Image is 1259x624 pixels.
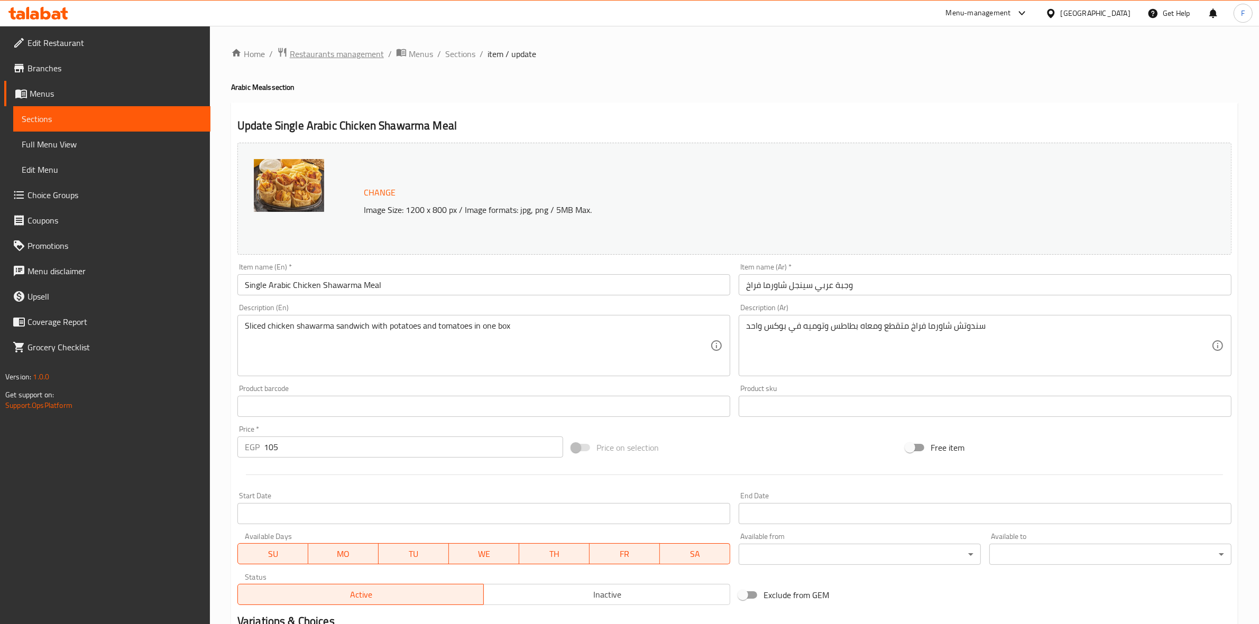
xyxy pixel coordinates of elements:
span: SA [664,546,726,562]
a: Grocery Checklist [4,334,210,360]
button: TU [379,543,449,564]
span: Coupons [27,214,202,227]
span: Sections [22,113,202,125]
span: Version: [5,370,31,384]
span: Grocery Checklist [27,341,202,353]
a: Edit Restaurant [4,30,210,55]
div: ​ [739,544,981,565]
span: Choice Groups [27,189,202,201]
button: SU [237,543,308,564]
nav: breadcrumb [231,47,1238,61]
span: Change [364,185,396,200]
input: Enter name Ar [739,274,1232,295]
li: / [269,48,273,60]
button: SA [660,543,730,564]
textarea: Sliced ​​chicken shawarma sandwich with potatoes and tomatoes in one box [245,321,710,371]
button: Active [237,584,484,605]
a: Menus [396,47,433,61]
button: TH [519,543,590,564]
button: Change [360,182,400,203]
span: Branches [27,62,202,74]
textarea: سندوتش شاورما فراخ متقطع ومعاه بطاطس وتوميه في بوكس واحد [746,321,1211,371]
span: TU [383,546,445,562]
span: item / update [488,48,536,60]
a: Sections [445,48,475,60]
li: / [480,48,483,60]
a: Menu disclaimer [4,258,210,284]
span: Menu disclaimer [27,265,202,277]
span: WE [453,546,515,562]
span: SU [242,546,304,562]
a: Branches [4,55,210,81]
span: Full Menu View [22,138,202,151]
span: Menus [409,48,433,60]
p: EGP [245,441,260,453]
button: WE [449,543,519,564]
a: Coverage Report [4,309,210,334]
div: ​ [989,544,1232,565]
span: TH [523,546,585,562]
p: Image Size: 1200 x 800 px / Image formats: jpg, png / 5MB Max. [360,203,1081,216]
a: Restaurants management [277,47,384,61]
a: Edit Menu [13,157,210,182]
a: Sections [13,106,210,132]
input: Enter name En [237,274,730,295]
a: Menus [4,81,210,106]
input: Please enter price [264,436,563,458]
input: Please enter product barcode [237,396,730,417]
span: Active [242,587,480,602]
span: Coverage Report [27,315,202,328]
span: F [1241,7,1245,19]
button: MO [308,543,379,564]
h4: Arabic Meals section [231,82,1238,92]
span: Restaurants management [290,48,384,60]
span: Get support on: [5,388,54,402]
span: MO [313,546,374,562]
a: Upsell [4,284,210,309]
span: Promotions [27,239,202,252]
a: Promotions [4,233,210,258]
span: FR [594,546,656,562]
h2: Update Single Arabic Chicken Shawarma Meal [237,118,1232,134]
span: Price on selection [596,441,659,454]
span: Inactive [488,587,726,602]
div: Menu-management [946,7,1011,20]
button: Inactive [483,584,730,605]
a: Support.OpsPlatform [5,398,72,412]
img: mmw_638580254843501491 [254,159,324,212]
span: Free item [931,441,964,454]
li: / [437,48,441,60]
span: 1.0.0 [33,370,49,384]
span: Edit Restaurant [27,36,202,49]
span: Upsell [27,290,202,303]
div: [GEOGRAPHIC_DATA] [1061,7,1131,19]
span: Edit Menu [22,163,202,176]
input: Please enter product sku [739,396,1232,417]
li: / [388,48,392,60]
span: Menus [30,87,202,100]
a: Choice Groups [4,182,210,208]
a: Coupons [4,208,210,233]
button: FR [590,543,660,564]
a: Home [231,48,265,60]
a: Full Menu View [13,132,210,157]
span: Exclude from GEM [764,589,829,601]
